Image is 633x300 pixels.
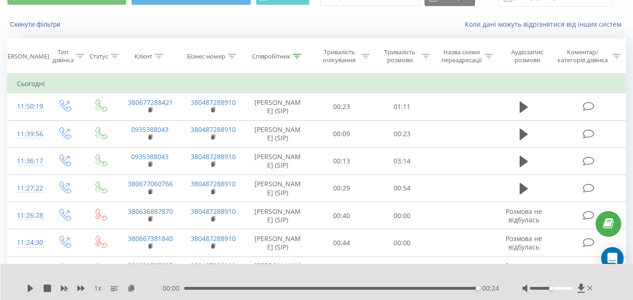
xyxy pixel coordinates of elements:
div: 11:26:28 [17,206,37,225]
div: Accessibility label [549,286,553,290]
td: 00:00 [372,256,432,284]
span: Розмова не відбулась [506,207,542,224]
td: 00:00 [372,229,432,256]
div: [PERSON_NAME] [2,52,49,60]
td: [PERSON_NAME] (SIP) [244,120,312,147]
a: 380677288421 [128,98,173,107]
a: Коли дані можуть відрізнятися вiд інших систем [465,20,626,29]
div: 11:23:34 [17,261,37,279]
button: Скинути фільтри [7,20,65,29]
td: 03:14 [372,147,432,175]
div: Коментар/категорія дзвінка [555,48,610,64]
div: 11:39:56 [17,125,37,143]
td: 00:09 [312,120,372,147]
td: 00:23 [312,93,372,120]
div: Бізнес номер [187,52,225,60]
td: 00:40 [312,202,372,229]
span: 00:00 [163,284,184,293]
span: 1 x [94,284,101,293]
td: 00:13 [312,147,372,175]
div: Назва схеми переадресації [441,48,482,64]
td: [PERSON_NAME] (SIP) [244,175,312,202]
span: Розмова не відбулась [506,234,542,251]
div: 11:27:22 [17,179,37,198]
td: 01:11 [372,93,432,120]
a: 380630787837 [128,261,173,270]
div: 11:36:17 [17,152,37,170]
td: [PERSON_NAME] (SIP) [244,93,312,120]
a: 380487288910 [191,234,236,243]
td: 00:23 [372,120,432,147]
td: [PERSON_NAME] (SIP) [244,256,312,284]
div: 11:50:19 [17,97,37,116]
a: 0935388043 [131,125,169,134]
div: Тривалість розмови [380,48,419,64]
a: 380487288910 [191,152,236,161]
div: 11:24:30 [17,234,37,252]
div: Accessibility label [476,286,480,290]
td: 00:29 [312,175,372,202]
td: Сьогодні [7,74,626,93]
td: [PERSON_NAME] (SIP) [244,229,312,256]
a: 380487288910 [191,179,236,188]
a: 380487288910 [191,207,236,216]
td: [PERSON_NAME] (SIP) [244,147,312,175]
div: Статус [89,52,108,60]
a: 380636887870 [128,207,173,216]
a: 380487288910 [191,125,236,134]
div: Аудіозапис розмови [504,48,551,64]
td: 00:00 [372,202,432,229]
td: 00:54 [372,175,432,202]
div: Співробітник [252,52,290,60]
div: Тип дзвінка [52,48,74,64]
div: Open Intercom Messenger [601,247,624,270]
a: 380677060766 [128,179,173,188]
td: 00:44 [312,229,372,256]
div: Клієнт [134,52,152,60]
td: [PERSON_NAME] (SIP) [244,202,312,229]
td: 00:04 [312,256,372,284]
a: 0935388043 [131,152,169,161]
div: Тривалість очікування [320,48,359,64]
a: 380487288910 [191,261,236,270]
a: 380487288910 [191,98,236,107]
a: 380667381840 [128,234,173,243]
span: 00:24 [482,284,499,293]
span: Розмова не відбулась [506,261,542,278]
